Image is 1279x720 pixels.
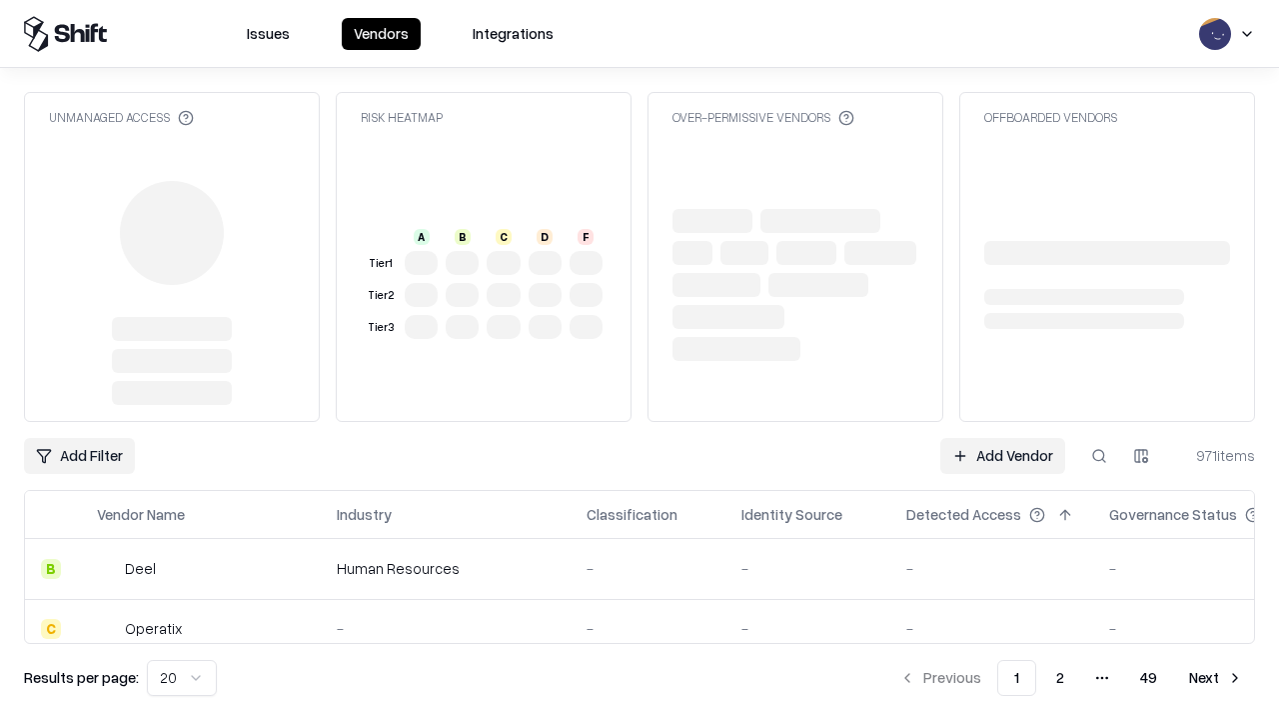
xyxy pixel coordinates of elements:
div: Over-Permissive Vendors [672,109,854,126]
div: D [537,229,553,245]
div: - [906,618,1077,639]
p: Results per page: [24,667,139,688]
div: Identity Source [741,504,842,525]
div: F [578,229,594,245]
button: 49 [1124,660,1173,696]
div: - [906,558,1077,579]
div: A [414,229,430,245]
div: Tier 3 [365,319,397,336]
div: - [587,618,709,639]
button: Vendors [342,18,421,50]
button: Integrations [461,18,566,50]
div: - [741,618,874,639]
button: 2 [1040,660,1080,696]
div: Operatix [125,618,182,639]
div: Tier 1 [365,255,397,272]
div: Detected Access [906,504,1021,525]
nav: pagination [887,660,1255,696]
div: Tier 2 [365,287,397,304]
img: Operatix [97,619,117,639]
button: 1 [997,660,1036,696]
div: 971 items [1175,445,1255,466]
div: Human Resources [337,558,555,579]
button: Next [1177,660,1255,696]
div: - [337,618,555,639]
button: Issues [235,18,302,50]
div: - [587,558,709,579]
img: Deel [97,559,117,579]
div: C [41,619,61,639]
div: Offboarded Vendors [984,109,1117,126]
a: Add Vendor [940,438,1065,474]
div: Unmanaged Access [49,109,194,126]
div: C [496,229,512,245]
div: Deel [125,558,156,579]
div: - [741,558,874,579]
div: Classification [587,504,677,525]
button: Add Filter [24,438,135,474]
div: Governance Status [1109,504,1237,525]
div: Industry [337,504,392,525]
div: B [41,559,61,579]
div: B [455,229,471,245]
div: Vendor Name [97,504,185,525]
div: Risk Heatmap [361,109,443,126]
